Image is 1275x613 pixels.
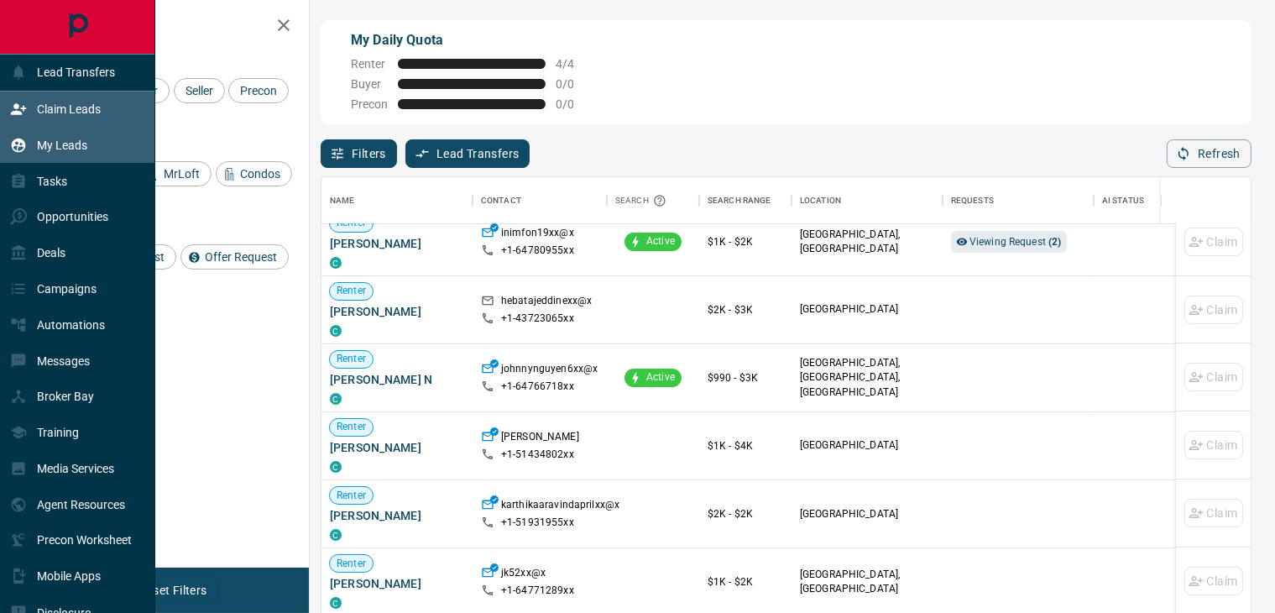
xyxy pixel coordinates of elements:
[969,236,1062,248] span: Viewing Request
[234,84,283,97] span: Precon
[330,489,373,503] span: Renter
[481,177,521,224] div: Contact
[501,516,574,530] p: +1- 51931955xx
[330,235,464,252] span: [PERSON_NAME]
[615,177,671,224] div: Search
[708,234,783,249] p: $1K - $2K
[330,529,342,541] div: condos.ca
[501,294,592,312] p: hebatajeddinexx@x
[330,303,464,320] span: [PERSON_NAME]
[1048,236,1061,248] strong: ( 2 )
[501,312,574,326] p: +1- 43723065xx
[180,244,289,270] div: Offer Request
[330,420,373,434] span: Renter
[330,216,373,230] span: Renter
[330,393,342,405] div: condos.ca
[800,507,934,521] p: [GEOGRAPHIC_DATA]
[943,177,1094,224] div: Requests
[174,78,225,103] div: Seller
[708,370,783,385] p: $990 - $3K
[405,139,530,168] button: Lead Transfers
[1167,139,1251,168] button: Refresh
[139,161,212,186] div: MrLoft
[501,430,579,448] p: [PERSON_NAME]
[330,557,373,571] span: Renter
[501,498,619,516] p: karthikaaravindaprilxx@x
[351,77,388,91] span: Buyer
[473,177,607,224] div: Contact
[640,370,682,385] span: Active
[321,177,473,224] div: Name
[228,78,289,103] div: Precon
[501,244,574,258] p: +1- 64780955xx
[640,234,682,249] span: Active
[330,461,342,473] div: condos.ca
[330,284,373,298] span: Renter
[501,380,574,394] p: +1- 64766718xx
[800,228,934,256] p: [GEOGRAPHIC_DATA], [GEOGRAPHIC_DATA]
[501,226,574,244] p: inimfon19xx@x
[54,17,292,37] h2: Filters
[128,576,217,605] button: Reset Filters
[951,177,994,224] div: Requests
[800,356,934,399] p: [GEOGRAPHIC_DATA], [GEOGRAPHIC_DATA], [GEOGRAPHIC_DATA]
[792,177,943,224] div: Location
[800,177,841,224] div: Location
[951,231,1067,253] div: Viewing Request (2)
[180,84,219,97] span: Seller
[556,57,593,71] span: 4 / 4
[321,139,397,168] button: Filters
[1102,177,1144,224] div: AI Status
[351,30,593,50] p: My Daily Quota
[330,371,464,388] span: [PERSON_NAME] N
[501,584,574,598] p: +1- 64771289xx
[351,97,388,111] span: Precon
[330,325,342,337] div: condos.ca
[800,438,934,453] p: [GEOGRAPHIC_DATA]
[556,97,593,111] span: 0 / 0
[234,167,286,181] span: Condos
[330,439,464,456] span: [PERSON_NAME]
[556,77,593,91] span: 0 / 0
[199,250,283,264] span: Offer Request
[330,177,355,224] div: Name
[216,161,292,186] div: Condos
[330,352,373,366] span: Renter
[158,167,206,181] span: MrLoft
[501,362,598,380] p: johnnynguyen6xx@x
[800,302,934,317] p: [GEOGRAPHIC_DATA]
[699,177,792,224] div: Search Range
[708,177,771,224] div: Search Range
[330,257,342,269] div: condos.ca
[708,302,783,317] p: $2K - $3K
[330,597,342,609] div: condos.ca
[708,506,783,521] p: $2K - $2K
[708,438,783,453] p: $1K - $4K
[708,574,783,589] p: $1K - $2K
[501,566,546,584] p: jk52xx@x
[800,568,934,596] p: [GEOGRAPHIC_DATA], [GEOGRAPHIC_DATA]
[330,507,464,524] span: [PERSON_NAME]
[330,575,464,592] span: [PERSON_NAME]
[351,57,388,71] span: Renter
[501,448,574,462] p: +1- 51434802xx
